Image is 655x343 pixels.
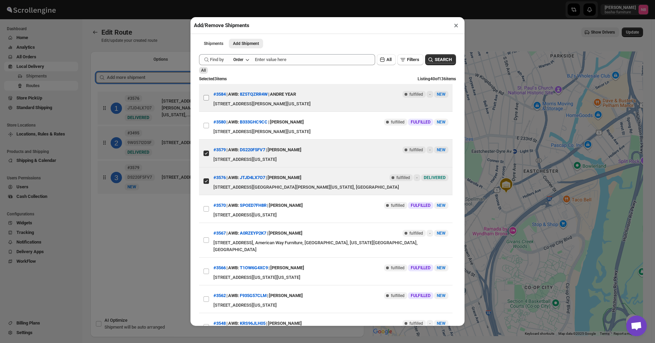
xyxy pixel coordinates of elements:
[416,175,418,180] span: -
[377,54,396,65] button: All
[90,67,364,292] div: Selected Shipments
[213,171,301,184] div: | |
[213,119,226,125] button: #3580
[240,321,265,326] button: KRS96JLH05
[210,56,224,63] span: Find by
[435,56,452,63] span: SEARCH
[199,76,227,81] span: Selected 3 items
[213,265,226,270] button: #3566
[411,293,431,298] span: FULFILLED
[228,202,239,209] span: AWB:
[409,230,423,236] span: fulfilled
[228,320,239,327] span: AWB:
[437,293,446,298] span: NEW
[386,57,392,62] span: All
[411,119,431,125] span: FULFILLED
[233,57,243,62] div: Order
[204,41,223,46] span: Shipments
[240,147,265,152] button: DS220F5FV7
[213,227,302,239] div: | |
[269,289,303,302] div: [PERSON_NAME]
[240,293,267,298] button: F935G57CLM
[409,321,423,326] span: fulfilled
[255,54,375,65] input: Enter value here
[437,231,446,236] span: NEW
[213,262,304,274] div: | |
[228,119,239,126] span: AWB:
[194,22,249,29] h2: Add/Remove Shipments
[228,292,239,299] span: AWB:
[268,171,301,184] div: [PERSON_NAME]
[424,175,446,180] span: DELIVERED
[213,212,448,218] div: [STREET_ADDRESS][US_STATE]
[437,147,446,152] span: NEW
[429,230,431,236] span: -
[268,144,301,156] div: [PERSON_NAME]
[409,147,423,153] span: fulfilled
[269,199,303,212] div: [PERSON_NAME]
[213,88,296,100] div: | |
[213,199,303,212] div: | |
[626,316,647,336] div: Open chat
[240,119,268,125] button: B333GHC9CC
[228,264,239,271] span: AWB:
[437,203,446,208] span: NEW
[270,88,296,100] div: ANDRE YEAR
[228,146,239,153] span: AWB:
[240,92,268,97] button: 8Z5TQZRR4W
[213,144,301,156] div: | |
[213,289,303,302] div: | |
[213,321,226,326] button: #3548
[213,230,226,236] button: #3567
[213,274,448,281] div: [STREET_ADDRESS][US_STATE][US_STATE]
[270,262,304,274] div: [PERSON_NAME]
[240,203,267,208] button: SPOED7FH8R
[391,203,405,208] span: fulfilled
[391,119,405,125] span: fulfilled
[228,91,239,98] span: AWB:
[269,227,302,239] div: [PERSON_NAME]
[213,317,302,330] div: | |
[213,184,448,191] div: [STREET_ADDRESS][GEOGRAPHIC_DATA][PERSON_NAME][US_STATE], [GEOGRAPHIC_DATA]
[213,100,448,107] div: [STREET_ADDRESS][PERSON_NAME][US_STATE]
[213,116,304,128] div: | |
[396,175,410,180] span: fulfilled
[437,120,446,125] span: NEW
[240,175,265,180] button: JTJD4LX7O7
[228,174,239,181] span: AWB:
[213,175,226,180] button: #3576
[391,265,405,271] span: fulfilled
[233,41,259,46] span: Add Shipment
[268,317,302,330] div: [PERSON_NAME]
[213,239,448,253] div: [STREET_ADDRESS], American Way Furniture, [GEOGRAPHIC_DATA], [US_STATE][GEOGRAPHIC_DATA], [GEOGRA...
[411,265,431,271] span: FULFILLED
[411,203,431,208] span: FULFILLED
[213,128,448,135] div: [STREET_ADDRESS][PERSON_NAME][US_STATE]
[409,92,423,97] span: fulfilled
[407,57,419,62] span: Filters
[391,293,405,298] span: fulfilled
[213,156,448,163] div: [STREET_ADDRESS][US_STATE]
[418,76,456,81] span: Listing 40 of 136 items
[201,68,206,73] span: All
[213,92,226,97] button: #3584
[270,116,304,128] div: [PERSON_NAME]
[437,92,446,97] span: NEW
[451,21,461,30] button: ×
[425,54,456,65] button: SEARCH
[228,230,239,237] span: AWB:
[397,54,423,65] button: Filters
[437,265,446,270] span: NEW
[213,203,226,208] button: #3570
[229,55,253,64] button: Order
[213,293,226,298] button: #3562
[429,147,431,153] span: -
[240,265,268,270] button: T1OW6G4XC9
[240,230,266,236] button: A0RZEYP2K7
[429,321,431,326] span: -
[213,147,226,152] button: #3579
[213,302,448,309] div: [STREET_ADDRESS][US_STATE]
[429,92,431,97] span: -
[437,321,446,326] span: NEW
